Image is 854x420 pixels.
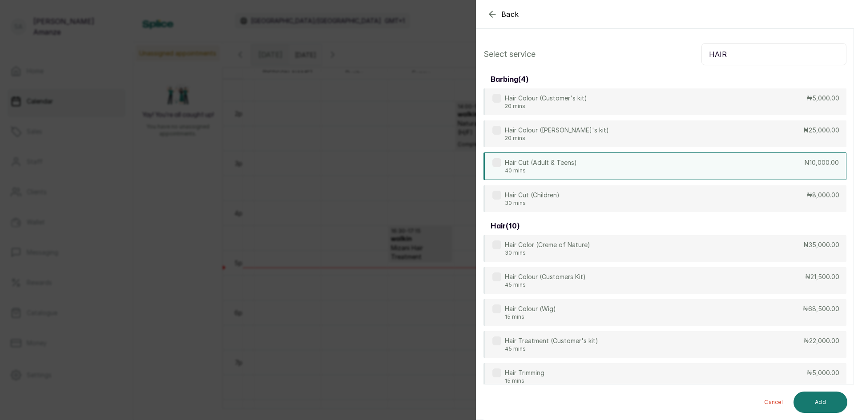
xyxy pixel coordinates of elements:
[803,304,839,313] p: ₦68,500.00
[487,9,519,20] button: Back
[505,281,586,288] p: 45 mins
[805,272,839,281] p: ₦21,500.00
[807,191,839,200] p: ₦8,000.00
[501,9,519,20] span: Back
[803,126,839,135] p: ₦25,000.00
[505,304,556,313] p: Hair Colour (Wig)
[505,167,577,174] p: 40 mins
[804,158,839,167] p: ₦10,000.00
[505,240,590,249] p: Hair Color (Creme of Nature)
[505,249,590,256] p: 30 mins
[804,336,839,345] p: ₦22,000.00
[505,200,560,207] p: 30 mins
[505,272,586,281] p: Hair Colour (Customers Kit)
[505,103,587,110] p: 20 mins
[757,392,790,413] button: Cancel
[803,240,839,249] p: ₦35,000.00
[701,43,846,65] input: Search.
[483,48,536,60] p: Select service
[505,336,598,345] p: Hair Treatment (Customer's kit)
[794,392,847,413] button: Add
[505,126,609,135] p: Hair Colour ([PERSON_NAME]'s kit)
[505,368,544,377] p: Hair Trimming
[807,368,839,377] p: ₦5,000.00
[505,191,560,200] p: Hair Cut (Children)
[505,135,609,142] p: 20 mins
[505,158,577,167] p: Hair Cut (Adult & Teens)
[491,221,520,232] h3: hair ( 10 )
[505,377,544,384] p: 15 mins
[807,94,839,103] p: ₦5,000.00
[491,74,528,85] h3: barbing ( 4 )
[505,313,556,320] p: 15 mins
[505,94,587,103] p: Hair Colour (Customer's kit)
[505,345,598,352] p: 45 mins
